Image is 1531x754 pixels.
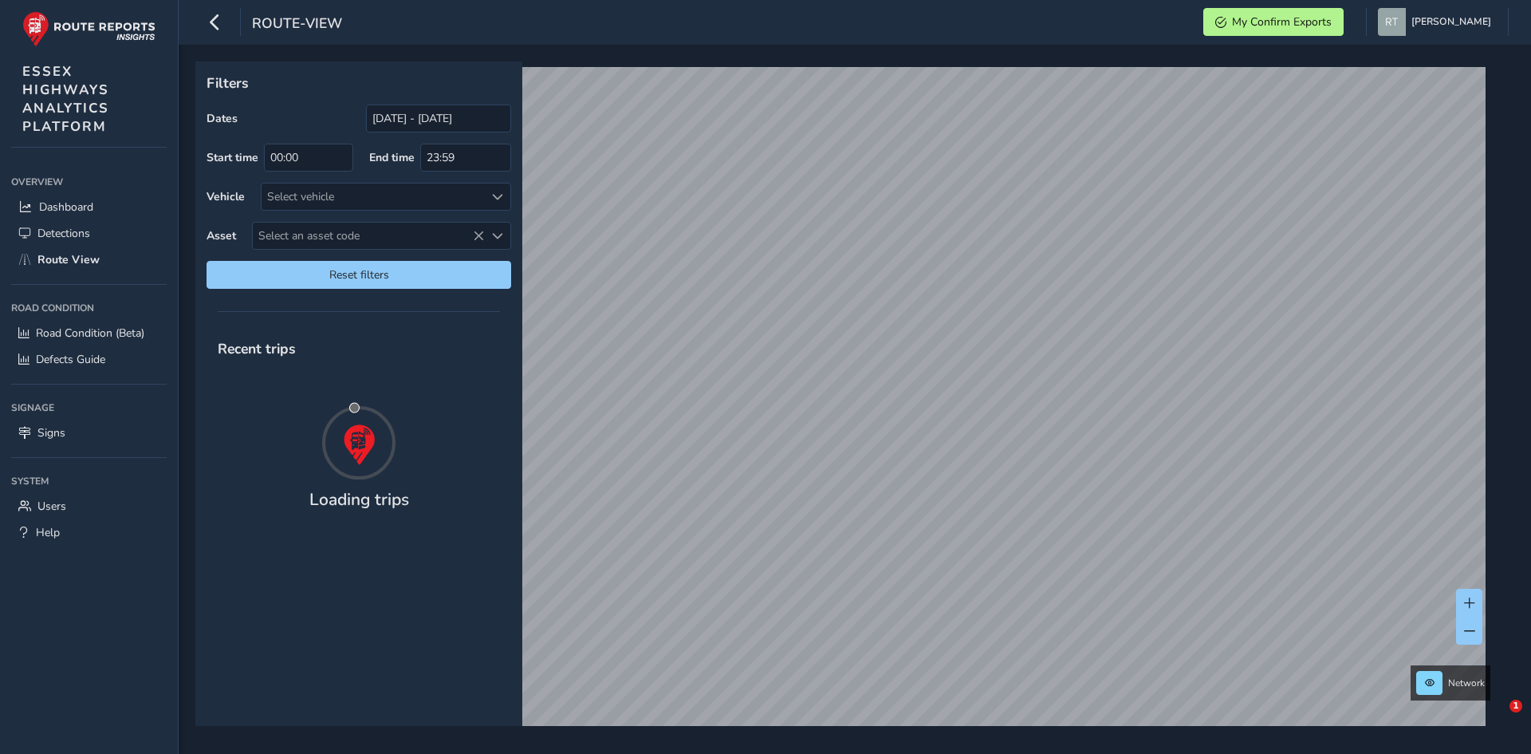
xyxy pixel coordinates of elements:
label: Vehicle [207,189,245,204]
span: Signs [37,425,65,440]
img: rr logo [22,11,155,47]
span: Help [36,525,60,540]
span: Road Condition (Beta) [36,326,144,341]
span: [PERSON_NAME] [1411,8,1491,36]
a: Route View [11,247,167,273]
span: Defects Guide [36,352,105,367]
div: System [11,469,167,493]
span: Users [37,499,66,514]
a: Dashboard [11,194,167,220]
div: Select an asset code [484,223,510,249]
span: Route View [37,252,100,267]
a: Users [11,493,167,519]
a: Detections [11,220,167,247]
h4: Loading trips [309,490,409,510]
a: Signs [11,420,167,446]
span: 1 [1509,700,1522,713]
div: Road Condition [11,296,167,320]
label: Start time [207,150,258,165]
button: Reset filters [207,261,511,289]
span: Reset filters [218,267,499,282]
p: Filters [207,73,511,93]
span: Network [1448,677,1485,689]
div: Signage [11,396,167,420]
label: Dates [207,111,238,126]
button: My Confirm Exports [1203,8,1344,36]
span: Select an asset code [253,223,484,249]
span: Dashboard [39,199,93,215]
span: ESSEX HIGHWAYS ANALYTICS PLATFORM [22,62,109,136]
button: [PERSON_NAME] [1378,8,1497,36]
label: Asset [207,228,236,243]
canvas: Map [201,67,1486,744]
span: My Confirm Exports [1232,14,1332,30]
label: End time [369,150,415,165]
span: Detections [37,226,90,241]
iframe: Intercom live chat [1477,700,1515,738]
div: Select vehicle [262,184,484,210]
div: Overview [11,170,167,194]
a: Road Condition (Beta) [11,320,167,346]
span: route-view [252,14,342,36]
a: Help [11,519,167,546]
img: diamond-layout [1378,8,1406,36]
span: Recent trips [207,328,307,369]
a: Defects Guide [11,346,167,373]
